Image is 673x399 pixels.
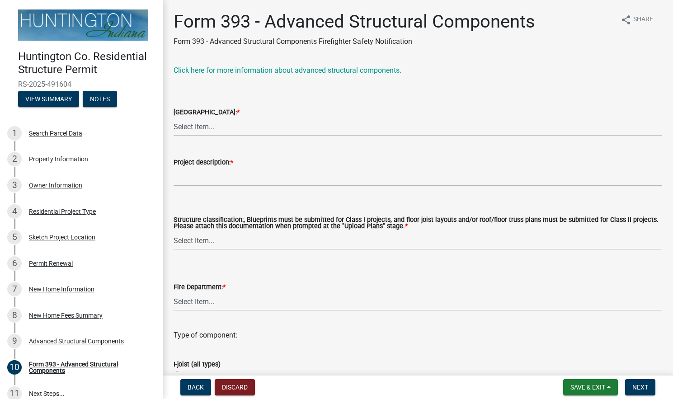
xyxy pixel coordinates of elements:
label: Yes [184,370,196,380]
div: 8 [7,308,22,323]
h1: Form 393 - Advanced Structural Components [174,11,535,33]
div: 10 [7,360,22,375]
div: 6 [7,256,22,271]
div: 4 [7,204,22,219]
span: Save & Exit [570,384,605,391]
span: RS-2025-491604 [18,80,145,89]
div: Permit Renewal [29,260,73,267]
div: Type of component: [174,319,662,341]
i: share [621,14,631,25]
button: shareShare [613,11,660,28]
span: Back [188,384,204,391]
div: Residential Project Type [29,208,96,215]
span: Next [632,384,648,391]
div: Owner Information [29,182,82,188]
label: Fire Department: [174,284,226,291]
div: 9 [7,334,22,348]
div: Form 393 - Advanced Structural Components [29,361,148,374]
label: Structure classification:, Blueprints must be submitted for Class I projects, and floor joist lay... [174,217,662,230]
button: Next [625,379,655,395]
div: Sketch Project Location [29,234,95,240]
button: Back [180,379,211,395]
div: 3 [7,178,22,192]
a: Click here for more information about advanced structural components. [174,66,401,75]
h4: Huntington Co. Residential Structure Permit [18,50,155,76]
wm-modal-confirm: Notes [83,96,117,103]
div: Search Parcel Data [29,130,82,136]
div: 2 [7,152,22,166]
button: Save & Exit [563,379,618,395]
div: New Home Information [29,286,94,292]
button: Discard [215,379,255,395]
label: I-joist (all types) [174,361,221,368]
div: Property Information [29,156,88,162]
label: Project description: [174,160,233,166]
div: 1 [7,126,22,141]
div: Advanced Structural Components [29,338,124,344]
wm-modal-confirm: Summary [18,96,79,103]
div: New Home Fees Summary [29,312,103,319]
span: Share [633,14,653,25]
label: [GEOGRAPHIC_DATA]: [174,109,240,116]
img: Huntington County, Indiana [18,9,148,41]
div: 7 [7,282,22,296]
p: Form 393 - Advanced Structural Components Firefighter Safety Notification [174,36,535,47]
button: Notes [83,91,117,107]
button: View Summary [18,91,79,107]
div: 5 [7,230,22,244]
